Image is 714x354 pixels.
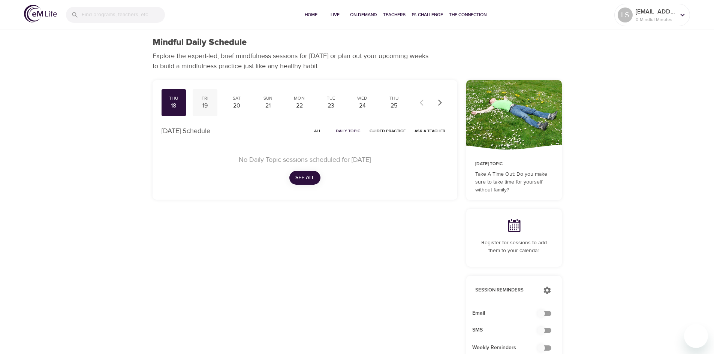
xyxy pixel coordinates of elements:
[322,95,340,102] div: Tue
[165,102,183,110] div: 18
[196,102,214,110] div: 19
[306,125,330,137] button: All
[24,5,57,22] img: logo
[309,127,327,134] span: All
[367,125,409,137] button: Guided Practice
[289,171,320,185] button: See All
[412,11,443,19] span: 1% Challenge
[383,11,406,19] span: Teachers
[326,11,344,19] span: Live
[259,95,277,102] div: Sun
[472,309,544,317] span: Email
[322,102,340,110] div: 23
[636,16,675,23] p: 0 Mindful Minutes
[350,11,377,19] span: On-Demand
[333,125,364,137] button: Daily Topic
[385,102,403,110] div: 25
[412,125,448,137] button: Ask a Teacher
[302,11,320,19] span: Home
[618,7,633,22] div: LS
[227,102,246,110] div: 20
[385,95,403,102] div: Thu
[353,95,372,102] div: Wed
[259,102,277,110] div: 21
[171,155,439,165] p: No Daily Topic sessions scheduled for [DATE]
[353,102,372,110] div: 24
[472,326,544,334] span: SMS
[153,51,434,71] p: Explore the expert-led, brief mindfulness sessions for [DATE] or plan out your upcoming weeks to ...
[449,11,486,19] span: The Connection
[82,7,165,23] input: Find programs, teachers, etc...
[162,126,210,136] p: [DATE] Schedule
[165,95,183,102] div: Thu
[472,344,544,352] span: Weekly Reminders
[636,7,675,16] p: [EMAIL_ADDRESS][DOMAIN_NAME]
[153,37,247,48] h1: Mindful Daily Schedule
[370,127,406,134] span: Guided Practice
[290,95,309,102] div: Mon
[475,170,553,194] p: Take A Time Out: Do you make sure to take time for yourself without family?
[475,287,536,294] p: Session Reminders
[684,324,708,348] iframe: Button to launch messaging window
[295,173,314,182] span: See All
[227,95,246,102] div: Sat
[336,127,361,134] span: Daily Topic
[196,95,214,102] div: Fri
[415,127,445,134] span: Ask a Teacher
[475,161,553,167] p: [DATE] Topic
[475,239,553,255] p: Register for sessions to add them to your calendar
[290,102,309,110] div: 22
